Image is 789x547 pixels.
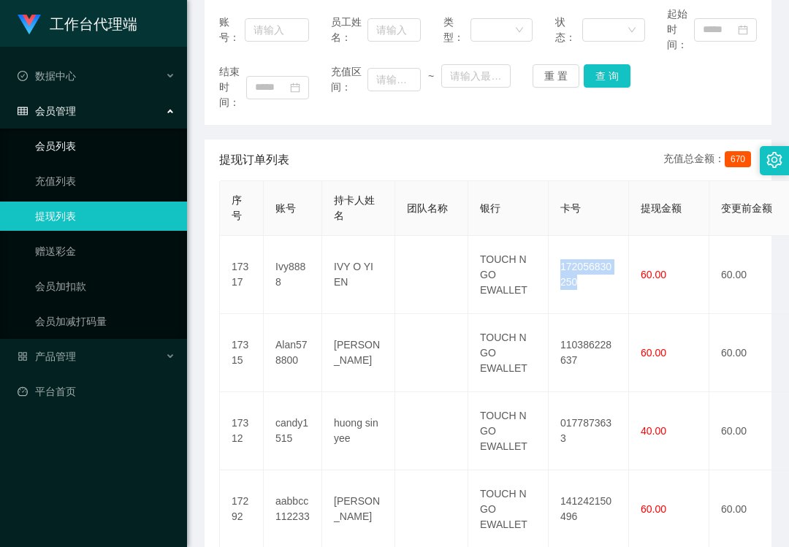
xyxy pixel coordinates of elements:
input: 请输入 [245,18,309,42]
h1: 工作台代理端 [50,1,137,47]
td: TOUCH N GO EWALLET [468,392,549,470]
span: 序号 [232,194,242,221]
span: 40.00 [641,425,666,437]
td: 17315 [220,314,264,392]
td: TOUCH N GO EWALLET [468,236,549,314]
i: 图标: down [628,26,636,36]
td: TOUCH N GO EWALLET [468,314,549,392]
td: candy1515 [264,392,322,470]
span: 起始时间： [667,7,694,53]
span: 银行 [480,202,500,214]
a: 会员加扣款 [35,272,175,301]
span: 提现金额 [641,202,682,214]
span: 状态： [555,15,583,45]
span: 60.00 [641,503,666,515]
span: 变更前金额 [721,202,772,214]
td: [PERSON_NAME] [322,314,395,392]
td: Ivy8888 [264,236,322,314]
i: 图标: setting [766,152,782,168]
span: 持卡人姓名 [334,194,375,221]
span: 提现订单列表 [219,151,289,169]
span: 会员管理 [18,105,76,117]
a: 提现列表 [35,202,175,231]
span: 60.00 [641,269,666,280]
i: 图标: table [18,106,28,116]
button: 重 置 [533,64,579,88]
i: 图标: calendar [290,83,300,93]
i: 图标: down [515,26,524,36]
span: ~ [421,69,441,84]
a: 会员加减打码量 [35,307,175,336]
i: 图标: calendar [738,25,748,35]
td: 110386228637 [549,314,629,392]
span: 类型： [443,15,471,45]
input: 请输入最大值为 [441,64,510,88]
div: 充值总金额： [663,151,757,169]
td: Alan578800 [264,314,322,392]
td: IVY O YI EN [322,236,395,314]
td: 17317 [220,236,264,314]
span: 卡号 [560,202,581,214]
a: 工作台代理端 [18,18,137,29]
td: 0177873633 [549,392,629,470]
td: 17312 [220,392,264,470]
td: 172056830250 [549,236,629,314]
span: 结束时间： [219,64,246,110]
i: 图标: appstore-o [18,351,28,362]
span: 团队名称 [407,202,448,214]
a: 会员列表 [35,131,175,161]
a: 图标: dashboard平台首页 [18,377,175,406]
span: 账号： [219,15,245,45]
a: 赠送彩金 [35,237,175,266]
input: 请输入最小值为 [367,68,421,91]
i: 图标: check-circle-o [18,71,28,81]
span: 数据中心 [18,70,76,82]
span: 产品管理 [18,351,76,362]
span: 60.00 [641,347,666,359]
span: 充值区间： [331,64,367,95]
span: 670 [725,151,751,167]
td: huong sin yee [322,392,395,470]
input: 请输入 [367,18,421,42]
button: 查 询 [584,64,630,88]
span: 员工姓名： [331,15,367,45]
img: logo.9652507e.png [18,15,41,35]
span: 账号 [275,202,296,214]
a: 充值列表 [35,167,175,196]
